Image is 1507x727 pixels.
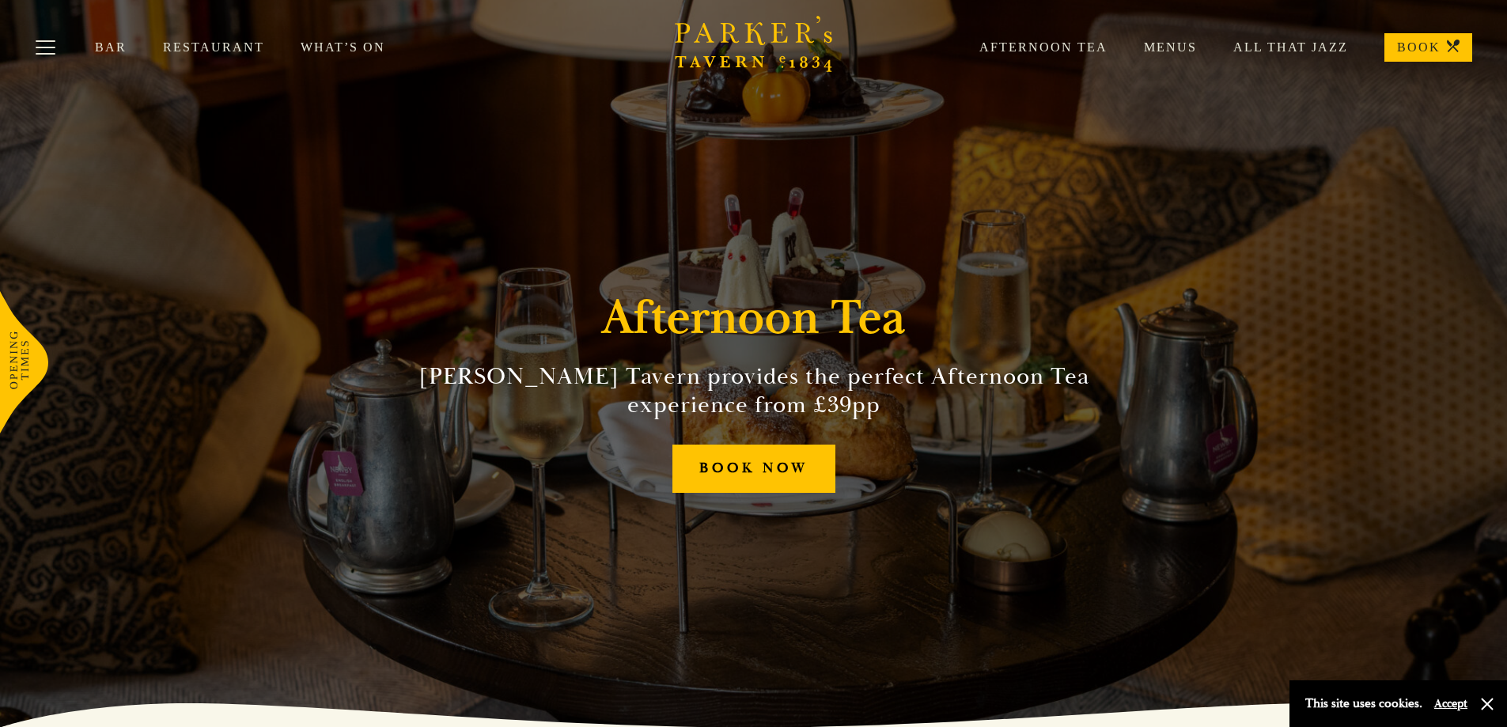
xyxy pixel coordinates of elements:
[1434,696,1467,711] button: Accept
[1479,696,1495,712] button: Close and accept
[1305,692,1422,715] p: This site uses cookies.
[393,362,1115,419] h2: [PERSON_NAME] Tavern provides the perfect Afternoon Tea experience from £39pp
[602,290,906,346] h1: Afternoon Tea
[672,445,835,493] a: BOOK NOW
